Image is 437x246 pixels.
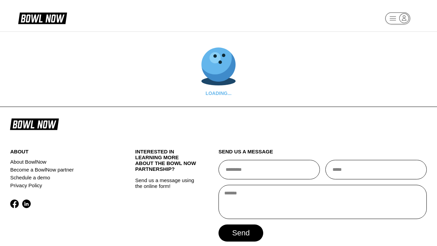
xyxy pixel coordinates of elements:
a: Privacy Policy [10,181,114,189]
div: send us a message [218,149,427,160]
button: send [218,224,263,242]
a: Schedule a demo [10,174,114,181]
a: Become a BowlNow partner [10,166,114,174]
div: INTERESTED IN LEARNING MORE ABOUT THE BOWL NOW PARTNERSHIP? [135,149,198,177]
a: About BowlNow [10,158,114,166]
div: about [10,149,114,158]
div: LOADING... [201,91,236,96]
